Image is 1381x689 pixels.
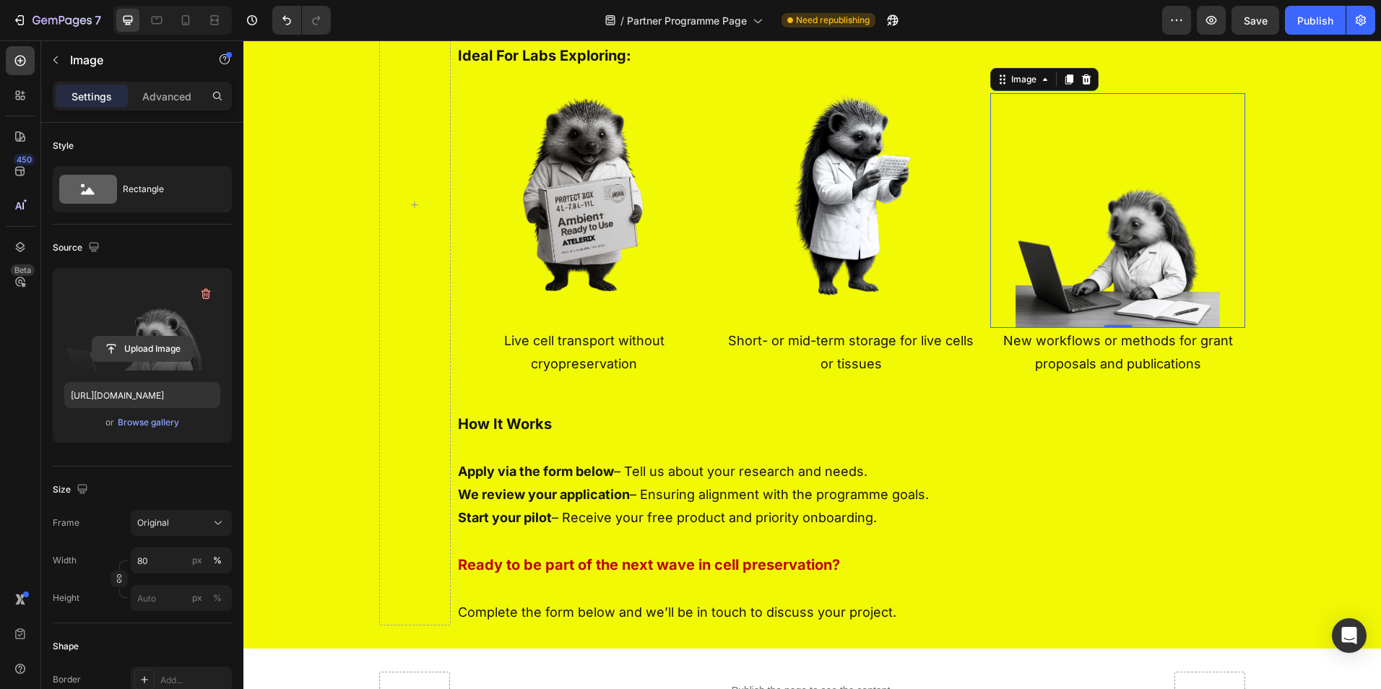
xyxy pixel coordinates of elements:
p: Publish the page to see the content. [212,643,925,658]
button: 7 [6,6,108,35]
input: https://example.com/image.jpg [64,382,220,408]
div: px [192,591,202,604]
p: – Receive your free product and priority onboarding. [215,466,1001,489]
iframe: Design area [243,40,1381,689]
span: / [620,13,624,28]
p: New workflows or methods for grant proposals and publications [748,289,1001,336]
p: Image [70,51,193,69]
label: Width [53,554,77,567]
input: px% [131,585,232,611]
p: – Tell us about your research and needs. [215,420,1001,443]
div: Style [53,139,74,152]
button: % [189,589,206,607]
div: % [213,554,222,567]
div: Publish [1297,13,1333,28]
div: Size [53,480,91,500]
label: Frame [53,516,79,529]
button: Browse gallery [117,415,180,430]
div: 450 [14,154,35,165]
div: Shape [53,640,79,653]
div: Undo/Redo [272,6,331,35]
div: Open Intercom Messenger [1332,618,1367,653]
img: gempages_508007379594380394-0456a81a-9998-461f-a8d8-d47ab72d66c0.svg [518,53,696,259]
button: Publish [1285,6,1346,35]
p: Advanced [142,89,191,104]
span: Need republishing [796,14,870,27]
p: 7 [95,12,101,29]
button: Save [1231,6,1279,35]
p: – Ensuring alignment with the programme goals. [215,443,1001,466]
button: px [209,589,226,607]
div: % [213,591,222,604]
p: Short- or mid-term storage for live cells or tissues [481,289,734,336]
button: px [209,552,226,569]
button: Upload Image [92,336,193,362]
span: Save [1244,14,1268,27]
div: Border [53,673,81,686]
div: Source [53,238,103,258]
strong: Ready to be part of the next wave in cell preservation? [215,516,597,533]
img: gempages_508007379594380394-e81dcd7b-1a69-4d4b-a9ae-cc03a3dbf6a8.svg [772,53,977,287]
p: Settings [72,89,112,104]
strong: How It Works [215,375,308,392]
img: gempages_508007379594380394-ed917ff8-938d-41c7-9cac-fdaf410749b4.svg [251,53,430,259]
button: Original [131,510,232,536]
div: Beta [11,264,35,276]
p: Complete the form below and we’ll be in touch to discuss your project. [215,537,1001,584]
span: Original [137,516,169,529]
strong: Start your pilot [215,469,308,485]
strong: We review your application [215,446,386,461]
button: % [189,552,206,569]
strong: Apply via the form below [215,423,371,438]
span: Partner Programme Page [627,13,747,28]
p: Live cell transport without cryopreservation [215,289,467,336]
div: Rectangle [123,173,211,206]
div: Browse gallery [118,416,179,429]
span: or [105,414,114,431]
label: Height [53,591,79,604]
input: px% [131,547,232,573]
div: Image [765,32,796,45]
div: px [192,554,202,567]
div: Add... [160,674,228,687]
